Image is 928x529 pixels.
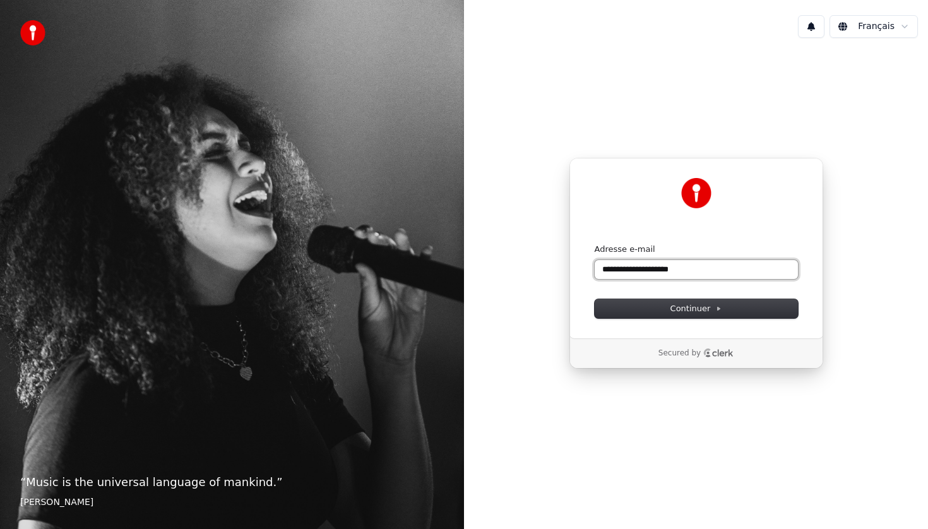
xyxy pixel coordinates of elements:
img: youka [20,20,45,45]
span: Continuer [670,303,722,314]
button: Continuer [595,299,798,318]
a: Clerk logo [703,348,734,357]
footer: [PERSON_NAME] [20,496,444,509]
p: “ Music is the universal language of mankind. ” [20,473,444,491]
p: Secured by [658,348,701,359]
img: Youka [681,178,711,208]
label: Adresse e-mail [595,244,655,255]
